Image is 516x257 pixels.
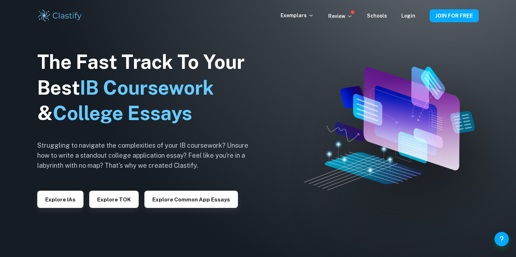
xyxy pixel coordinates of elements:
[304,67,475,190] img: Clastify hero
[430,9,479,22] button: JOIN FOR FREE
[328,12,353,20] p: Review
[37,9,83,23] img: Clastify logo
[53,102,192,124] span: College Essays
[80,76,214,99] span: IB Coursework
[281,11,314,19] p: Exemplars
[37,191,83,208] button: Explore IAs
[89,191,139,208] button: Explore TOK
[37,49,259,127] h1: The Fast Track To Your Best &
[367,13,387,19] a: Schools
[37,141,259,171] h6: Struggling to navigate the complexities of your IB coursework? Unsure how to write a standout col...
[401,13,415,19] a: Login
[144,191,238,208] button: Explore Common App essays
[37,196,83,203] a: Explore IAs
[144,196,238,203] a: Explore Common App essays
[494,232,509,246] button: Help and Feedback
[89,196,139,203] a: Explore TOK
